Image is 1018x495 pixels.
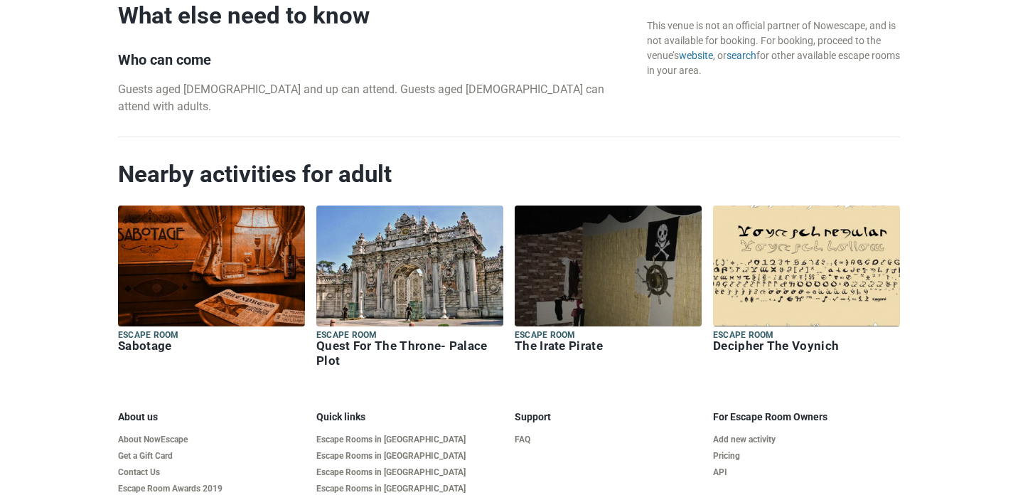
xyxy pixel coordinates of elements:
[713,451,900,462] a: Pricing
[316,206,503,371] a: Escape room Quest For The Throne- Palace Plot
[118,160,900,188] h2: Nearby activities for adult
[713,411,900,423] h5: For Escape Room Owners
[118,467,305,478] a: Contact Us
[515,339,702,353] h6: The Irate Pirate
[316,451,503,462] a: Escape Rooms in [GEOGRAPHIC_DATA]
[713,339,900,353] h6: Decipher The Voynich
[679,50,713,61] a: website
[713,435,900,445] a: Add new activity
[118,484,305,494] a: Escape Room Awards 2019
[316,329,503,341] h5: Escape room
[515,329,702,341] h5: Escape room
[118,206,305,356] a: Escape room Sabotage
[316,435,503,445] a: Escape Rooms in [GEOGRAPHIC_DATA]
[316,484,503,494] a: Escape Rooms in [GEOGRAPHIC_DATA]
[118,1,636,30] h2: What else need to know
[118,329,305,341] h5: Escape room
[118,451,305,462] a: Get a Gift Card
[118,339,305,353] h6: Sabotage
[713,467,900,478] a: API
[316,339,503,368] h6: Quest For The Throne- Palace Plot
[515,411,702,423] h5: Support
[515,206,702,356] a: Escape room The Irate Pirate
[316,411,503,423] h5: Quick links
[118,435,305,445] a: About NowEscape
[515,435,702,445] a: FAQ
[647,18,900,78] div: This venue is not an official partner of Nowescape, and is not available for booking. For booking...
[713,329,900,341] h5: Escape room
[118,81,636,115] p: Guests aged [DEMOGRAPHIC_DATA] and up can attend. Guests aged [DEMOGRAPHIC_DATA] can attend with ...
[118,51,636,68] h3: Who can come
[727,50,756,61] a: search
[316,467,503,478] a: Escape Rooms in [GEOGRAPHIC_DATA]
[118,411,305,423] h5: About us
[713,206,900,356] a: Escape room Decipher The Voynich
